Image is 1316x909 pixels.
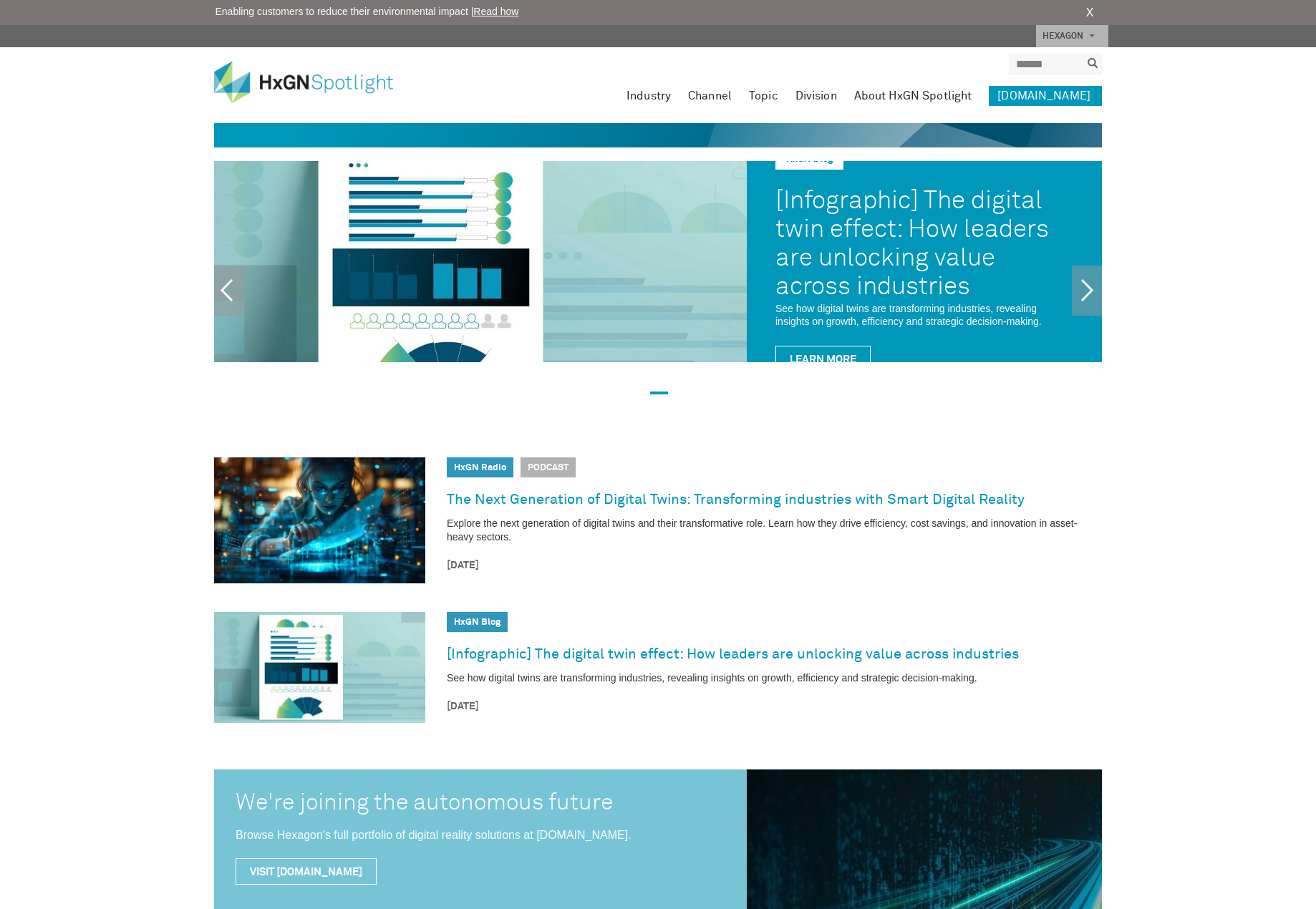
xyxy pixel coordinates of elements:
p: Explore the next generation of digital twins and their transformative role. Learn how they drive ... [447,517,1102,544]
a: About HxGN Spotlight [854,86,972,106]
a: HxGN Blog [454,618,500,627]
div: We're joining the autonomous future [236,791,725,816]
a: HxGN Radio [454,463,506,472]
img: The Next Generation of Digital Twins: Transforming industries with Smart Digital Reality [214,457,425,583]
img: [Infographic] The digital twin effect: How leaders are unlocking value across industries [214,161,747,362]
a: HEXAGON [1036,25,1108,47]
a: The Next Generation of Digital Twins: Transforming industries with Smart Digital Reality [447,488,1025,511]
p: See how digital twins are transforming industries, revealing insights on growth, efficiency and s... [775,302,1073,328]
time: [DATE] [447,558,1102,573]
a: Division [795,86,837,106]
a: Learn More [775,346,871,372]
a: Previous [214,266,244,316]
a: X [1086,4,1094,21]
a: Topic [749,86,778,106]
p: See how digital twins are transforming industries, revealing insights on growth, efficiency and s... [447,671,1102,685]
img: HxGN Spotlight [214,62,415,103]
a: [DOMAIN_NAME] [989,86,1102,106]
div: Browse Hexagon's full portfolio of digital reality solutions at [DOMAIN_NAME]. [236,816,725,858]
a: [Infographic] The digital twin effect: How leaders are unlocking value across industries [447,643,1019,666]
span: Enabling customers to reduce their environmental impact | [216,4,519,19]
a: [Infographic] The digital twin effect: How leaders are unlocking value across industries [775,177,1073,302]
span: Podcast [521,457,576,477]
a: Channel [688,86,732,106]
a: Industry [626,86,671,106]
a: Visit [DOMAIN_NAME] [236,858,377,885]
time: [DATE] [447,699,1102,714]
a: Read how [473,6,518,17]
a: Next [1072,266,1102,316]
img: [Infographic] The digital twin effect: How leaders are unlocking value across industries [214,612,425,723]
